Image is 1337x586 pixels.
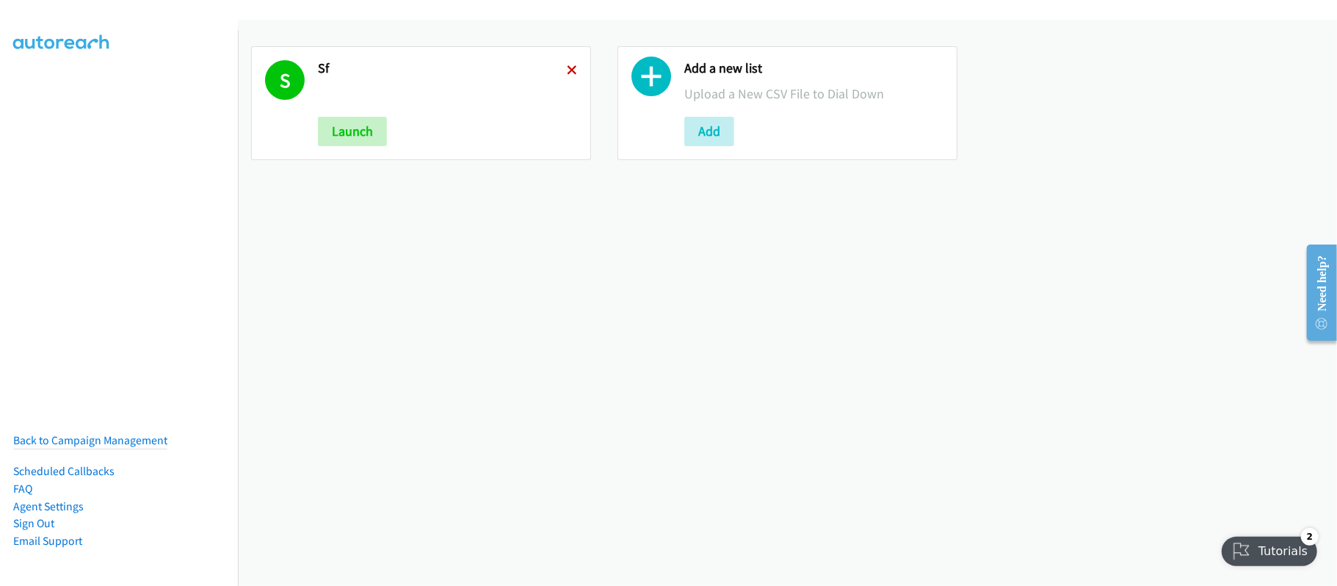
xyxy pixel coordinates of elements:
iframe: Resource Center [1295,234,1337,351]
a: FAQ [13,482,32,496]
a: Sign Out [13,516,54,530]
h2: Sf [318,60,567,77]
p: Upload a New CSV File to Dial Down [684,84,943,104]
a: Agent Settings [13,499,84,513]
h1: S [265,60,305,100]
a: Scheduled Callbacks [13,464,115,478]
a: Email Support [13,534,82,548]
a: Back to Campaign Management [13,433,167,447]
h2: Add a new list [684,60,943,77]
button: Add [684,117,734,146]
button: Launch [318,117,387,146]
iframe: Checklist [1213,522,1326,575]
